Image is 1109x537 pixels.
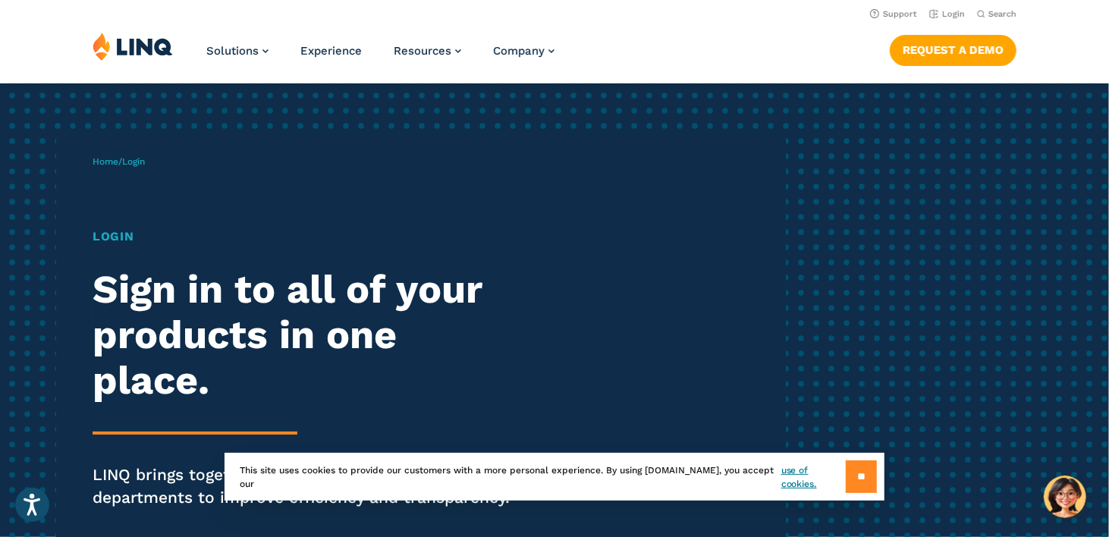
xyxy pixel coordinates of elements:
span: Login [122,156,145,167]
nav: Button Navigation [890,32,1016,65]
button: Hello, have a question? Let’s chat. [1044,476,1086,518]
span: Company [493,44,545,58]
button: Open Search Bar [977,8,1016,20]
a: Resources [394,44,461,58]
p: LINQ brings together students, parents and all your departments to improve efficiency and transpa... [93,463,520,509]
h2: Sign in to all of your products in one place. [93,267,520,403]
a: Login [929,9,965,19]
h1: Login [93,228,520,246]
a: Home [93,156,118,167]
a: Solutions [206,44,269,58]
a: Company [493,44,554,58]
a: use of cookies. [781,463,846,491]
a: Support [870,9,917,19]
img: LINQ | K‑12 Software [93,32,173,61]
a: Experience [300,44,362,58]
span: / [93,156,145,167]
span: Solutions [206,44,259,58]
nav: Primary Navigation [206,32,554,82]
span: Search [988,9,1016,19]
div: This site uses cookies to provide our customers with a more personal experience. By using [DOMAIN... [225,453,884,501]
a: Request a Demo [890,35,1016,65]
span: Resources [394,44,451,58]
